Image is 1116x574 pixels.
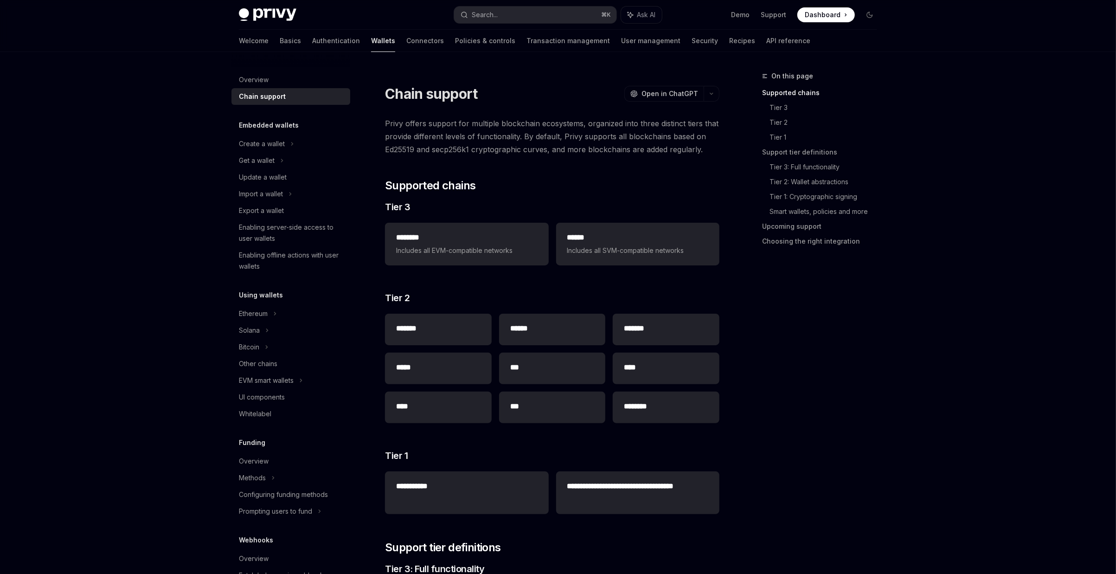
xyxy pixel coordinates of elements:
div: Export a wallet [239,205,284,216]
span: Dashboard [805,10,840,19]
span: Support tier definitions [385,540,501,555]
a: Support [761,10,786,19]
div: Prompting users to fund [239,506,312,517]
a: Other chains [231,355,350,372]
span: On this page [771,71,813,82]
a: Tier 1 [770,130,885,145]
a: Overview [231,550,350,567]
span: Open in ChatGPT [641,89,698,98]
div: Configuring funding methods [239,489,328,500]
a: API reference [766,30,810,52]
div: Overview [239,553,269,564]
span: ⌘ K [601,11,611,19]
a: Support tier definitions [762,145,885,160]
h5: Funding [239,437,265,448]
div: Update a wallet [239,172,287,183]
a: Update a wallet [231,169,350,186]
a: Whitelabel [231,406,350,422]
a: Policies & controls [455,30,515,52]
a: Smart wallets, policies and more [770,204,885,219]
a: Choosing the right integration [762,234,885,249]
a: Tier 1: Cryptographic signing [770,189,885,204]
a: Tier 3 [770,100,885,115]
a: Tier 3: Full functionality [770,160,885,174]
a: Tier 2: Wallet abstractions [770,174,885,189]
div: Overview [239,456,269,467]
a: Connectors [406,30,444,52]
a: Enabling server-side access to user wallets [231,219,350,247]
div: Search... [472,9,498,20]
div: Whitelabel [239,408,271,419]
a: User management [621,30,680,52]
img: dark logo [239,8,296,21]
span: Tier 3 [385,200,410,213]
div: Get a wallet [239,155,275,166]
a: **** *Includes all SVM-compatible networks [556,223,719,265]
a: Upcoming support [762,219,885,234]
h5: Webhooks [239,535,273,546]
span: Privy offers support for multiple blockchain ecosystems, organized into three distinct tiers that... [385,117,719,156]
div: Import a wallet [239,188,283,200]
span: Includes all SVM-compatible networks [567,245,708,256]
a: Authentication [312,30,360,52]
h5: Using wallets [239,290,283,301]
span: Supported chains [385,178,475,193]
span: Includes all EVM-compatible networks [396,245,537,256]
div: Chain support [239,91,286,102]
a: Overview [231,71,350,88]
a: Tier 2 [770,115,885,130]
a: Basics [280,30,301,52]
div: Solana [239,325,260,336]
div: Methods [239,472,266,484]
button: Toggle dark mode [862,7,877,22]
a: Export a wallet [231,202,350,219]
button: Open in ChatGPT [624,86,704,102]
a: Chain support [231,88,350,105]
h1: Chain support [385,85,477,102]
div: Bitcoin [239,342,259,353]
a: Demo [731,10,750,19]
div: Other chains [239,358,277,369]
a: UI components [231,389,350,406]
span: Ask AI [637,10,655,19]
a: Wallets [371,30,395,52]
a: Recipes [729,30,755,52]
div: UI components [239,392,285,403]
div: Enabling offline actions with user wallets [239,250,345,272]
button: Ask AI [621,6,662,23]
div: EVM smart wallets [239,375,294,386]
span: Tier 1 [385,449,408,462]
div: Overview [239,74,269,85]
button: Search...⌘K [454,6,616,23]
a: Transaction management [526,30,610,52]
h5: Embedded wallets [239,120,299,131]
a: Enabling offline actions with user wallets [231,247,350,275]
a: Overview [231,453,350,470]
a: Security [692,30,718,52]
span: Tier 2 [385,291,410,304]
a: **** ***Includes all EVM-compatible networks [385,223,548,265]
div: Ethereum [239,308,268,319]
div: Create a wallet [239,138,285,149]
a: Supported chains [762,85,885,100]
a: Dashboard [797,7,855,22]
a: Configuring funding methods [231,486,350,503]
a: Welcome [239,30,269,52]
div: Enabling server-side access to user wallets [239,222,345,244]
